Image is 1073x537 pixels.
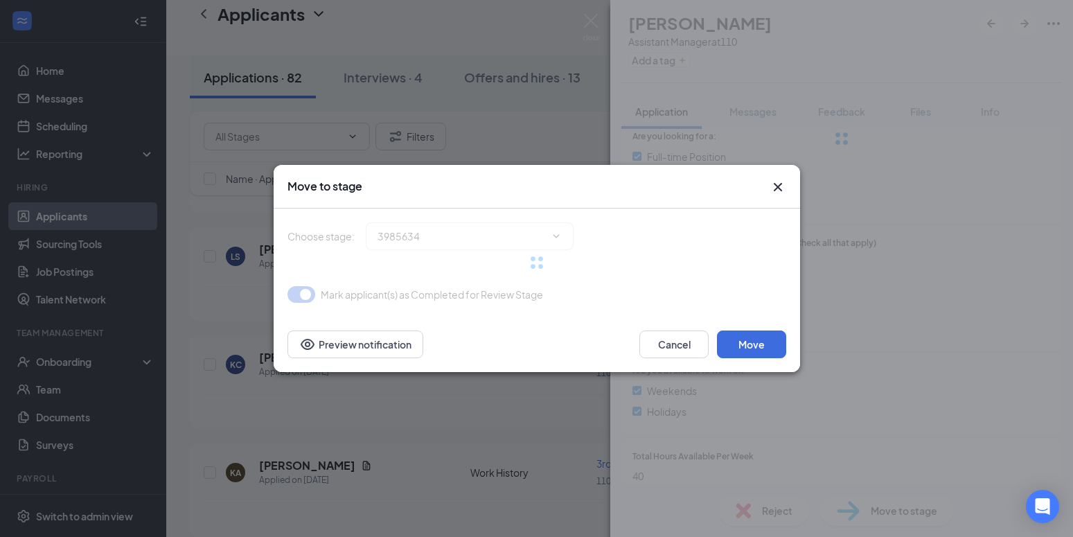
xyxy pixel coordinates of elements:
[717,331,786,358] button: Move
[770,179,786,195] button: Close
[299,336,316,353] svg: Eye
[770,179,786,195] svg: Cross
[639,331,709,358] button: Cancel
[1026,490,1059,523] div: Open Intercom Messenger
[287,331,423,358] button: Preview notificationEye
[287,179,362,194] h3: Move to stage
